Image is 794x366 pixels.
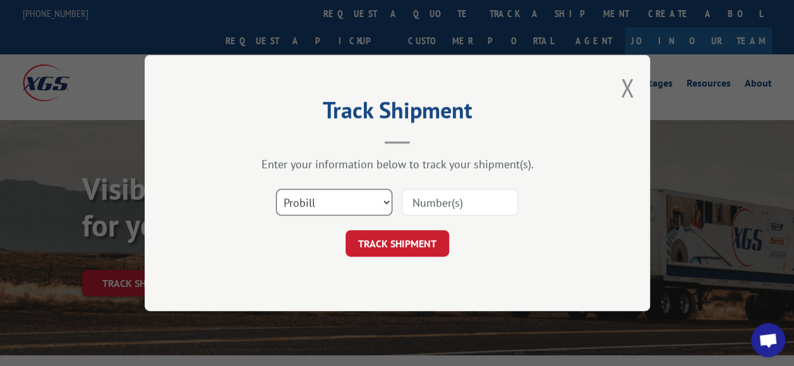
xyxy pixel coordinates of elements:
input: Number(s) [402,189,518,216]
button: Close modal [620,71,634,104]
div: Open chat [751,323,785,357]
div: Enter your information below to track your shipment(s). [208,157,587,171]
button: TRACK SHIPMENT [346,230,449,257]
h2: Track Shipment [208,101,587,125]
